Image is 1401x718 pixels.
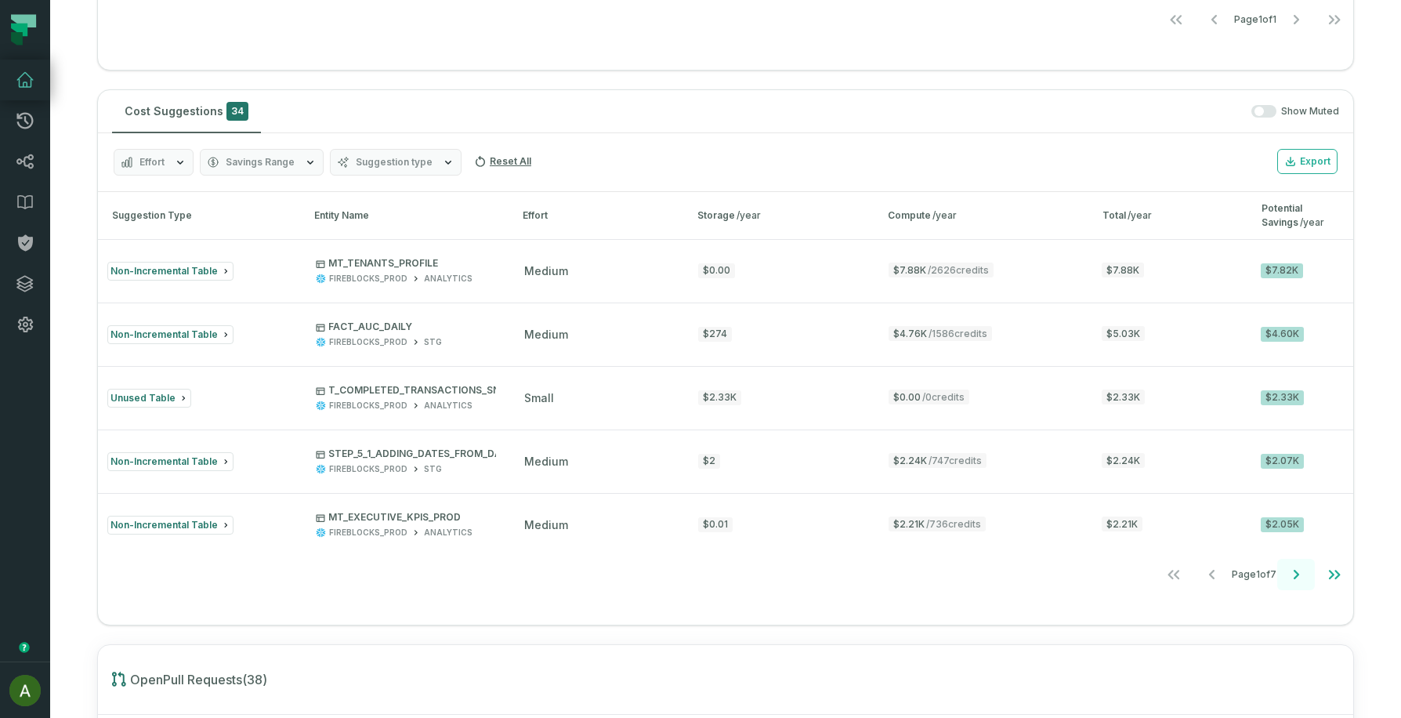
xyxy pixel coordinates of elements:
p: MT_TENANTS_PROFILE [316,257,472,270]
span: / 1586 credits [929,328,987,339]
span: /year [737,209,761,221]
span: medium [524,518,568,531]
button: Non-Incremental TableMT_TENANTS_PROFILEFIREBLOCKS_PRODANALYTICSmedium$0.00$7.88K/2626credits$7.88... [98,239,1353,302]
span: $2.24K [889,453,986,468]
span: $2.24K [1102,453,1145,468]
p: STEP_5_1_ADDING_DATES_FROM_DATE_DIMENSTION [316,448,579,460]
div: $2.33K [698,390,741,405]
div: $7.82K [1261,263,1303,278]
span: small [524,391,554,404]
span: $7.88K [889,263,994,277]
span: $0.00 [889,390,969,404]
span: / 747 credits [929,455,982,466]
span: Suggestion type [356,156,433,169]
span: $2.21K [1102,517,1142,531]
span: $5.03K [1102,326,1145,341]
nav: pagination [98,559,1353,590]
span: $7.88K [1102,263,1144,277]
div: Total [1102,209,1233,223]
div: Storage [697,209,860,223]
span: $4.76K [889,326,992,341]
div: Compute [888,209,1073,223]
span: $2.33K [1102,390,1145,404]
span: Effort [139,156,165,169]
span: /year [932,209,957,221]
button: Go to last page [1316,4,1353,35]
button: Go to next page [1277,4,1315,35]
div: FIREBLOCKS_PROD [329,273,407,285]
button: Go to previous page [1196,4,1233,35]
span: 34 [226,102,248,121]
div: FIREBLOCKS_PROD [329,463,407,475]
button: Suggestion type [330,149,462,176]
span: Non-Incremental Table [110,265,218,277]
p: FACT_AUC_DAILY [316,321,442,333]
button: Reset All [468,149,538,174]
div: $2.07K [1261,454,1304,469]
span: Non-Incremental Table [110,328,218,340]
p: T_COMPLETED_TRANSACTIONS_SNAPSHOT [316,384,541,397]
span: / 736 credits [926,518,981,530]
button: Non-Incremental TableMT_EXECUTIVE_KPIS_PRODFIREBLOCKS_PRODANALYTICSmedium$0.01$2.21K/736credits$2... [98,493,1353,556]
span: medium [524,455,568,468]
span: /year [1300,216,1324,228]
span: / 2626 credits [928,264,989,276]
div: Entity Name [314,209,494,223]
div: $2 [698,454,720,469]
p: MT_EXECUTIVE_KPIS_PROD [316,511,472,524]
ul: Page 1 of 1 [1157,4,1353,35]
div: FIREBLOCKS_PROD [329,400,407,412]
div: STG [424,463,442,475]
div: $4.60K [1261,327,1304,342]
span: / 0 credits [922,391,965,403]
span: medium [524,264,568,277]
span: medium [524,328,568,341]
div: STG [424,336,442,348]
div: FIREBLOCKS_PROD [329,336,407,348]
div: Suggestion Type [106,209,286,223]
button: Effort [114,149,194,176]
button: Go to next page [1277,559,1315,590]
span: Non-Incremental Table [110,455,218,467]
div: Effort [523,209,669,223]
button: Go to first page [1157,4,1195,35]
div: Show Muted [267,105,1339,118]
div: FIREBLOCKS_PROD [329,527,407,538]
span: Non-Incremental Table [110,519,218,531]
ul: Page 1 of 7 [1155,559,1353,590]
span: Savings Range [226,156,295,169]
button: Go to first page [1155,559,1193,590]
button: Non-Incremental TableSTEP_5_1_ADDING_DATES_FROM_DATE_DIMENSTIONFIREBLOCKS_PRODSTGmedium$2$2.24K/7... [98,430,1353,492]
div: $2.05K [1261,517,1304,532]
div: ANALYTICS [424,273,472,285]
div: $2.33K [1261,390,1304,405]
nav: pagination [98,4,1353,35]
div: $0.01 [698,517,733,532]
div: Potential Savings [1262,201,1345,230]
button: Non-Incremental TableFACT_AUC_DAILYFIREBLOCKS_PRODSTGmedium$274$4.76K/1586credits$5.03K$4.60K [98,303,1353,365]
div: $0.00 [698,263,735,278]
button: Go to last page [1316,559,1353,590]
button: Unused TableT_COMPLETED_TRANSACTIONS_SNAPSHOTFIREBLOCKS_PRODANALYTICSsmall$2.33K$0.00/0credits$2.... [98,366,1353,429]
div: ANALYTICS [424,400,472,412]
button: Export [1277,149,1338,174]
button: Go to previous page [1193,559,1231,590]
h1: Open Pull Requests ( 38 ) [110,670,1366,689]
div: $274 [698,327,732,342]
img: avatar of Ariel Swissa [9,675,41,706]
button: Savings Range [200,149,324,176]
span: /year [1128,209,1152,221]
div: ANALYTICS [424,527,472,538]
span: Unused Table [110,392,176,404]
span: $2.21K [889,517,986,531]
button: Cost Suggestions [112,90,261,132]
div: Tooltip anchor [17,640,31,655]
